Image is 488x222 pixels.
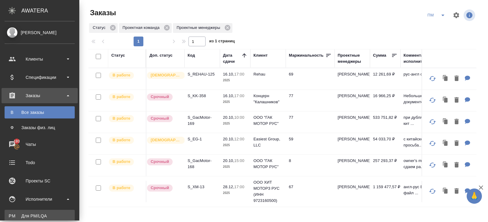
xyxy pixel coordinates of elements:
[286,68,335,90] td: 69
[2,137,78,152] a: 193Чаты
[451,159,462,171] button: Удалить
[467,189,482,204] button: 🙏
[338,52,367,65] div: Проектные менеджеры
[223,142,247,148] p: 2025
[151,185,169,191] p: Срочный
[253,136,283,148] p: Easiest Group, LLC​
[451,72,462,85] button: Удалить
[234,137,244,141] p: 12:00
[5,122,75,134] a: ФЗаказы физ. лиц
[113,94,130,100] p: В работе
[234,115,244,120] p: 10:00
[451,116,462,128] button: Удалить
[425,158,440,172] button: Обновить
[5,210,75,222] a: PMДля PM/LQA
[286,181,335,202] td: 67
[5,195,75,204] div: Исполнители
[113,185,130,191] p: В работе
[108,136,143,144] div: Выставляет ПМ после принятия заказа от КМа
[188,52,195,58] div: Код
[253,71,283,77] p: Rehau
[209,37,235,46] span: из 1 страниц
[123,25,162,31] p: Проектная команда
[286,133,335,154] td: 59
[449,8,464,23] span: Настроить таблицу
[2,155,78,170] a: Todo
[286,90,335,111] td: 77
[370,133,400,154] td: 54 033,70 ₽
[108,93,143,101] div: Выставляет ПМ после принятия заказа от КМа
[253,179,283,204] p: ООО ХИТ МОТОРЗ РУС (ИНН 9723160500)
[253,115,283,127] p: ООО "ГАК МОТОР РУС"
[108,184,143,192] div: Выставляет ПМ после принятия заказа от КМа
[404,136,471,148] p: с китайского на русский язык просьба...
[440,72,451,85] button: Клонировать
[151,115,169,122] p: Срочный
[370,68,400,90] td: 12 261,69 ₽
[188,184,217,190] p: S_XM-13
[234,185,244,189] p: 17:00
[177,25,222,31] p: Проектные менеджеры
[404,158,471,170] p: owner's manual——20250716.pdf сдаем ра...
[440,159,451,171] button: Клонировать
[111,52,125,58] div: Статус
[451,137,462,150] button: Удалить
[234,93,244,98] p: 17:00
[146,158,181,166] div: Выставляется автоматически, если на указанный объем услуг необходимо больше времени в стандартном...
[188,158,217,170] p: S_GacMotor-168
[425,115,440,129] button: Обновить
[253,52,267,58] div: Клиент
[89,23,118,33] div: Статус
[404,52,471,65] div: Комментарии для ПМ/исполнителей
[289,52,324,58] div: Маржинальность
[108,115,143,123] div: Выставляет ПМ после принятия заказа от КМа
[108,158,143,166] div: Выставляет ПМ после принятия заказа от КМа
[462,94,473,107] button: Для ПМ: Небольшое примечание: в документе «Расшифровка» есть ссылка на видео для помощи в перевод...
[335,181,370,202] td: [PERSON_NAME]
[151,137,181,143] p: [DEMOGRAPHIC_DATA]
[286,111,335,133] td: 77
[188,71,217,77] p: S_REHAU-125
[223,52,241,65] div: Дата сдачи
[5,29,75,36] div: [PERSON_NAME]
[223,121,247,127] p: 2025
[146,71,181,79] div: Выставляется автоматически для первых 3 заказов нового контактного лица. Особое внимание
[146,115,181,123] div: Выставляется автоматически, если на указанный объем услуг необходимо больше времени в стандартном...
[462,116,473,128] button: Для ПМ: при дубляже англ/кит переводим с кит для ПМ: названия листов в экселе переводим (поставит...
[93,25,108,31] p: Статус
[425,93,440,107] button: Обновить
[223,158,234,163] p: 20.10,
[335,133,370,154] td: [PERSON_NAME]
[404,184,471,196] p: англ-рус Берем в работу только файл ...
[108,71,143,79] div: Выставляет ПМ после принятия заказа от КМа
[253,158,283,170] p: ООО "ГАК МОТОР РУС"
[8,109,72,115] div: Все заказы
[149,52,173,58] div: Доп. статус
[113,72,130,78] p: В работе
[223,99,247,105] p: 2025
[5,91,75,100] div: Заказы
[253,93,283,105] p: Концерн "Калашников"
[223,190,247,196] p: 2025
[462,137,473,150] button: Для ПМ: с китайского на русский язык просьба БД: сделайте, пожалуйста, проверку ЛКА Для КМ: 15.09...
[146,93,181,101] div: Выставляется автоматически, если на указанный объем услуг необходимо больше времени в стандартном...
[370,111,400,133] td: 533 751,82 ₽
[464,9,476,21] span: Посмотреть информацию
[462,72,473,85] button: Для ПМ: рус-англ сдаем в ppt
[469,190,479,203] span: 🙏
[113,159,130,165] p: В работе
[223,185,234,189] p: 28.12,
[5,158,75,167] div: Todo
[88,8,116,18] span: Заказы
[451,185,462,198] button: Удалить
[425,10,449,20] div: split button
[425,71,440,86] button: Обновить
[451,94,462,107] button: Удалить
[440,185,451,198] button: Клонировать
[10,138,24,144] span: 193
[370,155,400,176] td: 257 293,37 ₽
[286,155,335,176] td: 8
[425,184,440,199] button: Обновить
[188,115,217,127] p: S_GacMotor-169
[440,137,451,150] button: Клонировать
